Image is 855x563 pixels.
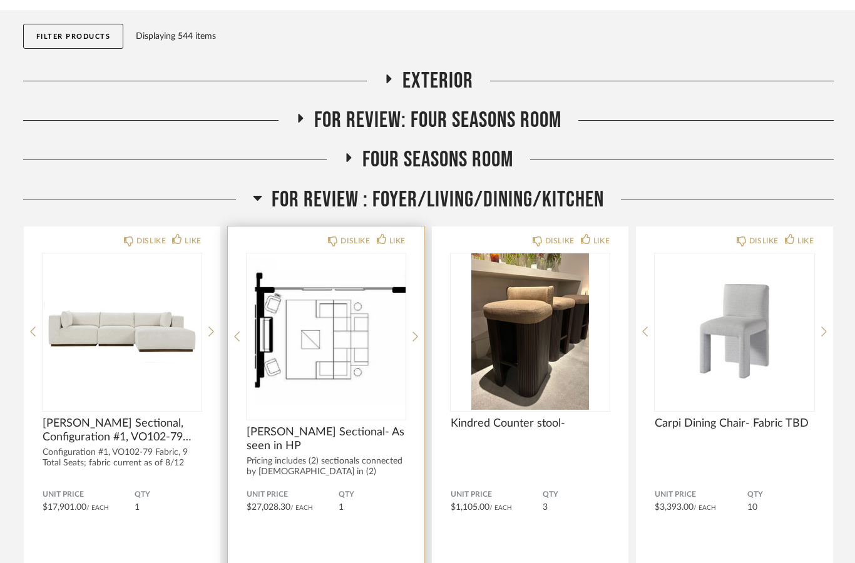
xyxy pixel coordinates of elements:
[362,146,513,173] span: Four Seasons Room
[655,503,694,512] span: $3,393.00
[314,107,561,134] span: For Review: Four seasons room
[135,490,202,500] span: QTY
[543,490,610,500] span: QTY
[43,490,135,500] span: Unit Price
[543,503,548,512] span: 3
[389,235,406,247] div: LIKE
[185,235,201,247] div: LIKE
[340,235,370,247] div: DISLIKE
[655,490,747,500] span: Unit Price
[489,505,512,511] span: / Each
[43,447,202,469] div: Configuration #1, VO102-79 Fabric, 9 Total Seats; fabric current as of 8/12
[247,253,406,410] div: 1
[136,29,827,43] div: Displaying 544 items
[655,253,814,410] img: undefined
[451,503,489,512] span: $1,105.00
[247,253,406,410] img: undefined
[43,503,86,512] span: $17,901.00
[402,68,473,94] span: Exterior
[247,490,339,500] span: Unit Price
[247,425,406,453] span: [PERSON_NAME] Sectional- As seen in HP
[797,235,814,247] div: LIKE
[694,505,716,511] span: / Each
[136,235,166,247] div: DISLIKE
[272,186,604,213] span: FOR REVIEW : Foyer/Living/Dining/Kitchen
[247,456,406,488] div: Pricing includes (2) sectionals connected by [DEMOGRAPHIC_DATA] in (2) different fabric select...
[290,505,313,511] span: / Each
[339,503,344,512] span: 1
[655,417,814,430] span: Carpi Dining Chair- Fabric TBD
[135,503,140,512] span: 1
[247,503,290,512] span: $27,028.30
[747,503,757,512] span: 10
[43,253,202,410] img: undefined
[43,417,202,444] span: [PERSON_NAME] Sectional, Configuration #1, VO102-79 Fabric, 9 Total Seats
[86,505,109,511] span: / Each
[747,490,814,500] span: QTY
[451,253,610,410] img: undefined
[749,235,779,247] div: DISLIKE
[593,235,610,247] div: LIKE
[451,490,543,500] span: Unit Price
[451,417,610,430] span: Kindred Counter stool-
[339,490,406,500] span: QTY
[545,235,575,247] div: DISLIKE
[23,24,124,49] button: Filter Products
